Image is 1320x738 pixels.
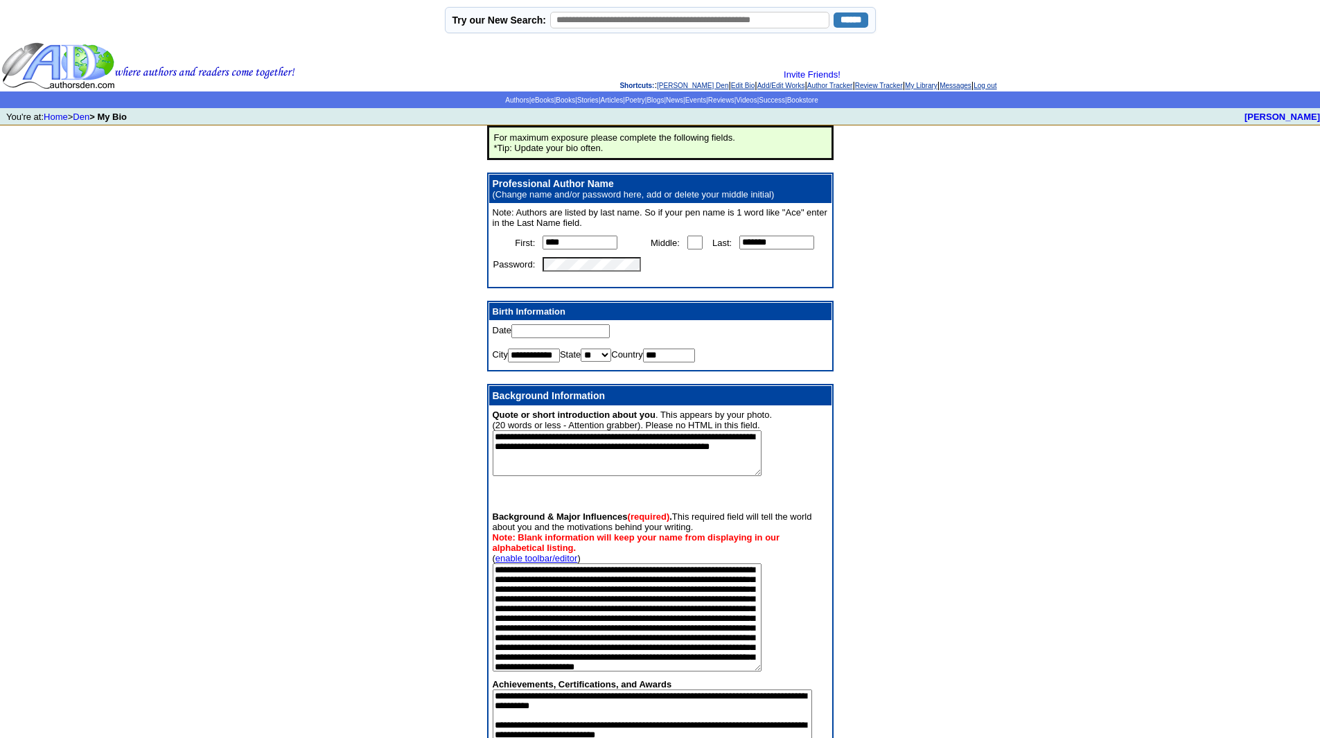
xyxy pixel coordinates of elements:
[493,189,775,200] font: (Change name and/or password here, add or delete your middle initial)
[493,207,827,228] font: Note: Authors are listed by last name. So if your pen name is 1 word like "Ace" enter in the Last...
[712,238,732,248] font: Last:
[515,238,535,248] font: First:
[493,390,606,401] b: Background Information
[577,96,599,104] a: Stories
[494,132,735,153] font: For maximum exposure please complete the following fields. *Tip: Update your bio often.
[708,96,734,104] a: Reviews
[493,410,655,420] font: Quote or short introduction about you
[493,532,780,553] b: Note: Blank information will keep your name from displaying in our alphabetical listing.
[628,511,670,522] font: (required)
[600,96,623,104] a: Articles
[625,96,645,104] a: Poetry
[619,82,654,89] span: Shortcuts:
[855,82,903,89] a: Review Tracker
[505,96,529,104] a: Authors
[646,96,664,104] a: Blogs
[531,96,554,104] a: eBooks
[73,112,89,122] a: Den
[493,511,812,674] font: This required field will tell the world about you and the motivations behind your writing. ( )
[807,82,853,89] a: Author Tracker
[731,82,755,89] a: Edit Bio
[974,82,996,89] a: Log out
[651,238,680,248] font: Middle:
[657,82,728,89] a: [PERSON_NAME] Den
[736,96,757,104] a: Videos
[89,112,127,122] b: > My Bio
[787,96,818,104] a: Bookstore
[493,410,773,478] font: . This appears by your photo. (20 words or less - Attention grabber). Please no HTML in this field.
[556,96,575,104] a: Books
[493,511,672,522] strong: Background & Major Influences .
[940,82,971,89] a: Messages
[1,42,295,90] img: header_logo2.gif
[6,112,127,122] font: You're at: >
[495,553,578,563] a: enable toolbar/editor
[521,279,535,283] img: shim.gif
[298,69,1319,90] div: : | | | | | | |
[1244,112,1320,122] a: [PERSON_NAME]
[757,82,805,89] a: Add/Edit Works
[493,178,614,189] span: Professional Author Name
[493,306,565,317] b: Birth Information
[452,15,546,26] label: Try our New Search:
[666,96,683,104] a: News
[44,112,68,122] a: Home
[759,96,785,104] a: Success
[493,325,695,368] font: Date City State Country
[493,362,507,366] img: shim.gif
[493,679,672,689] strong: Achievements, Certifications, and Awards
[905,82,938,89] a: My Library
[493,259,536,270] font: Password:
[685,96,707,104] a: Events
[784,69,841,80] a: Invite Friends!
